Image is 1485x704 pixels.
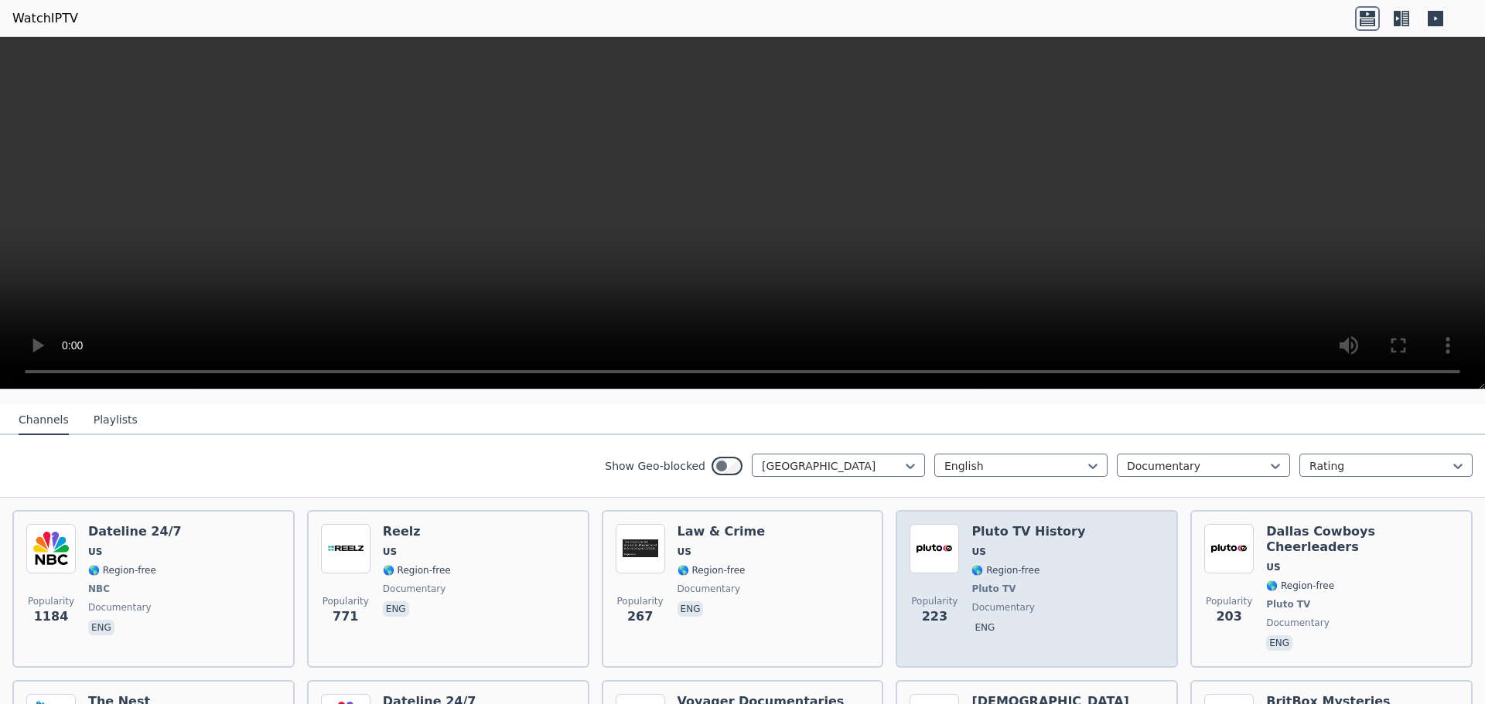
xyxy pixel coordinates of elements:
[1266,580,1334,592] span: 🌎 Region-free
[678,583,741,595] span: documentary
[88,583,110,595] span: NBC
[1216,607,1241,626] span: 203
[88,601,152,614] span: documentary
[383,601,409,617] p: eng
[88,546,102,558] span: US
[1206,595,1252,607] span: Popularity
[910,524,959,573] img: Pluto TV History
[605,458,705,474] label: Show Geo-blocked
[678,546,691,558] span: US
[88,524,182,539] h6: Dateline 24/7
[12,9,78,28] a: WatchIPTV
[94,406,138,435] button: Playlists
[383,583,446,595] span: documentary
[678,524,766,539] h6: Law & Crime
[383,524,451,539] h6: Reelz
[971,546,985,558] span: US
[1266,635,1292,651] p: eng
[616,524,665,573] img: Law & Crime
[911,595,958,607] span: Popularity
[1204,524,1254,573] img: Dallas Cowboys Cheerleaders
[19,406,69,435] button: Channels
[678,601,704,617] p: eng
[627,607,653,626] span: 267
[971,620,998,635] p: eng
[971,583,1016,595] span: Pluto TV
[617,595,664,607] span: Popularity
[1266,561,1280,573] span: US
[1266,598,1310,610] span: Pluto TV
[321,524,370,573] img: Reelz
[88,564,156,576] span: 🌎 Region-free
[28,595,74,607] span: Popularity
[971,524,1085,539] h6: Pluto TV History
[971,601,1035,614] span: documentary
[1266,617,1330,629] span: documentary
[383,546,397,558] span: US
[26,524,76,573] img: Dateline 24/7
[323,595,369,607] span: Popularity
[34,607,69,626] span: 1184
[922,607,947,626] span: 223
[1266,524,1459,555] h6: Dallas Cowboys Cheerleaders
[333,607,358,626] span: 771
[678,564,746,576] span: 🌎 Region-free
[971,564,1039,576] span: 🌎 Region-free
[383,564,451,576] span: 🌎 Region-free
[88,620,114,635] p: eng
